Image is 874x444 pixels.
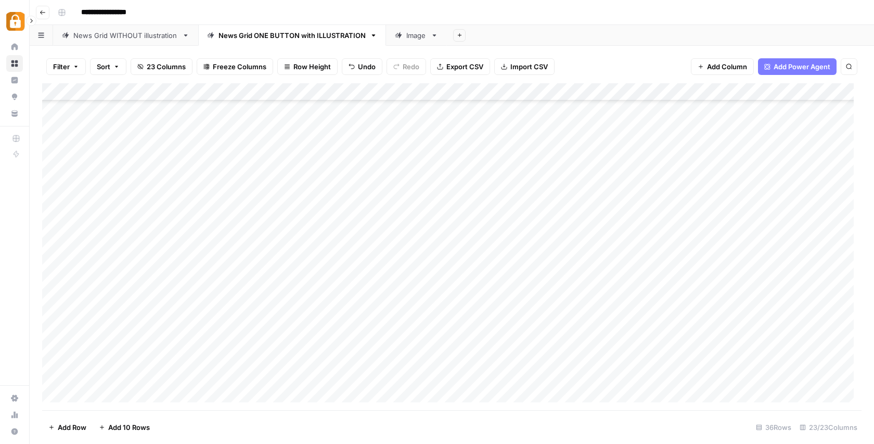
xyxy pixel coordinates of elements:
span: Undo [358,61,376,72]
button: Import CSV [494,58,555,75]
button: Add 10 Rows [93,419,156,436]
span: Add Row [58,422,86,433]
a: News Grid WITHOUT illustration [53,25,198,46]
span: Row Height [293,61,331,72]
button: Undo [342,58,382,75]
a: Home [6,39,23,55]
button: Freeze Columns [197,58,273,75]
span: Redo [403,61,419,72]
button: 23 Columns [131,58,192,75]
button: Add Power Agent [758,58,837,75]
img: Adzz Logo [6,12,25,31]
a: Your Data [6,105,23,122]
a: Settings [6,390,23,407]
a: Image [386,25,447,46]
button: Add Column [691,58,754,75]
span: Freeze Columns [213,61,266,72]
a: Opportunities [6,88,23,105]
button: Row Height [277,58,338,75]
span: Filter [53,61,70,72]
a: Browse [6,55,23,72]
span: 23 Columns [147,61,186,72]
span: Add 10 Rows [108,422,150,433]
button: Export CSV [430,58,490,75]
div: 23/23 Columns [795,419,862,436]
span: Import CSV [510,61,548,72]
button: Help + Support [6,423,23,440]
span: Add Power Agent [774,61,830,72]
div: 36 Rows [752,419,795,436]
a: News Grid ONE BUTTON with ILLUSTRATION [198,25,386,46]
button: Filter [46,58,86,75]
a: Usage [6,407,23,423]
a: Insights [6,72,23,88]
button: Add Row [42,419,93,436]
div: News Grid WITHOUT illustration [73,30,178,41]
div: Image [406,30,427,41]
button: Redo [387,58,426,75]
span: Add Column [707,61,747,72]
button: Sort [90,58,126,75]
button: Workspace: Adzz [6,8,23,34]
span: Export CSV [446,61,483,72]
div: News Grid ONE BUTTON with ILLUSTRATION [219,30,366,41]
span: Sort [97,61,110,72]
